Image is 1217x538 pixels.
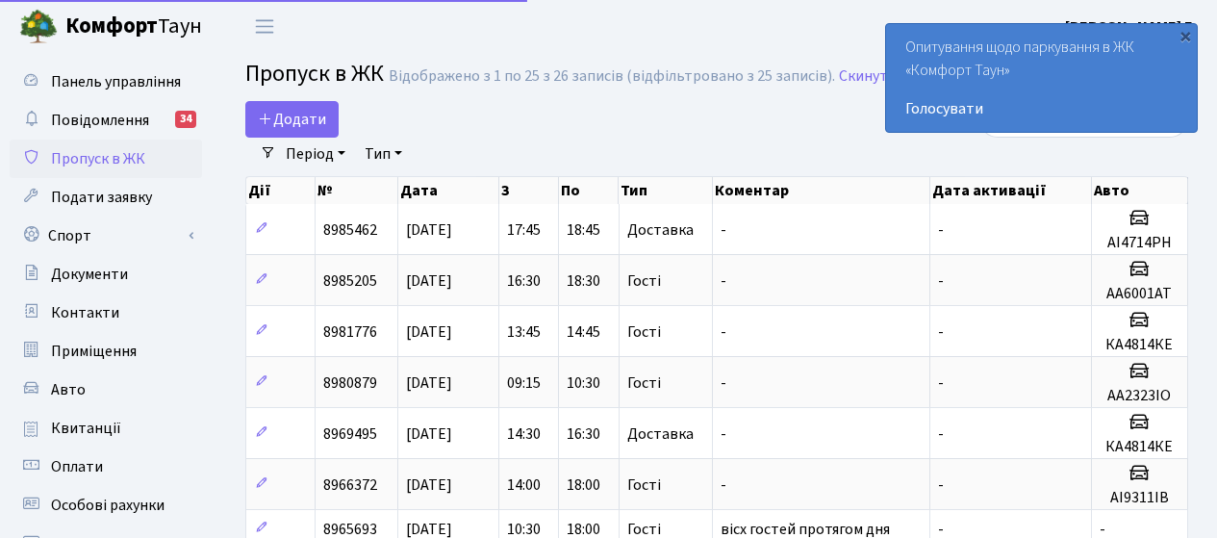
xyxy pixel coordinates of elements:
span: Таун [65,11,202,43]
span: [DATE] [406,423,452,445]
h5: АІ4714РН [1100,234,1179,252]
span: 17:45 [507,219,541,241]
th: Дії [246,177,316,204]
a: Особові рахунки [10,486,202,525]
span: Гості [627,324,661,340]
span: 16:30 [567,423,600,445]
b: Комфорт [65,11,158,41]
span: 8966372 [323,474,377,496]
div: Відображено з 1 по 25 з 26 записів (відфільтровано з 25 записів). [389,67,835,86]
span: [DATE] [406,474,452,496]
span: 8985462 [323,219,377,241]
span: 14:00 [507,474,541,496]
a: Приміщення [10,332,202,371]
h5: АА2323ІО [1100,387,1179,405]
span: - [721,270,726,292]
span: 10:30 [567,372,600,394]
div: × [1176,26,1195,45]
th: № [316,177,398,204]
a: [PERSON_NAME] Г. [1065,15,1194,38]
span: 16:30 [507,270,541,292]
a: Додати [245,101,339,138]
span: - [938,270,944,292]
span: - [721,321,726,343]
div: Опитування щодо паркування в ЖК «Комфорт Таун» [886,24,1197,132]
div: 34 [175,111,196,128]
span: - [938,372,944,394]
a: Оплати [10,448,202,486]
th: Дата активації [930,177,1092,204]
span: Додати [258,109,326,130]
h5: АІ9311ІВ [1100,489,1179,507]
a: Панель управління [10,63,202,101]
span: 14:45 [567,321,600,343]
span: 8981776 [323,321,377,343]
span: - [721,423,726,445]
h5: КА4814КЕ [1100,438,1179,456]
th: Дата [398,177,499,204]
span: 8980879 [323,372,377,394]
span: Гості [627,522,661,537]
span: - [938,321,944,343]
span: - [938,219,944,241]
span: 18:30 [567,270,600,292]
span: [DATE] [406,372,452,394]
span: 8969495 [323,423,377,445]
a: Подати заявку [10,178,202,217]
h5: КА4814КЕ [1100,336,1179,354]
th: Коментар [713,177,930,204]
span: Доставка [627,222,694,238]
span: [DATE] [406,270,452,292]
a: Авто [10,371,202,409]
span: Документи [51,264,128,285]
span: 09:15 [507,372,541,394]
a: Спорт [10,217,202,255]
span: - [721,474,726,496]
th: По [559,177,619,204]
span: 18:00 [567,474,600,496]
span: Гості [627,273,661,289]
a: Голосувати [905,97,1178,120]
b: [PERSON_NAME] Г. [1065,16,1194,38]
span: Оплати [51,456,103,477]
a: Скинути [839,67,897,86]
span: Пропуск в ЖК [245,57,384,90]
button: Переключити навігацію [241,11,289,42]
a: Квитанції [10,409,202,448]
span: - [721,219,726,241]
span: Гості [627,477,661,493]
span: Авто [51,379,86,400]
span: Приміщення [51,341,137,362]
h5: АА6001АТ [1100,285,1179,303]
a: Період [278,138,353,170]
span: Особові рахунки [51,495,165,516]
span: - [938,423,944,445]
img: logo.png [19,8,58,46]
span: Гості [627,375,661,391]
span: Панель управління [51,71,181,92]
th: Тип [619,177,712,204]
span: [DATE] [406,321,452,343]
span: 14:30 [507,423,541,445]
span: Пропуск в ЖК [51,148,145,169]
span: 18:45 [567,219,600,241]
span: [DATE] [406,219,452,241]
a: Документи [10,255,202,294]
span: - [938,474,944,496]
span: 13:45 [507,321,541,343]
th: Авто [1092,177,1188,204]
span: Контакти [51,302,119,323]
span: Квитанції [51,418,121,439]
a: Пропуск в ЖК [10,140,202,178]
span: 8985205 [323,270,377,292]
a: Контакти [10,294,202,332]
a: Повідомлення34 [10,101,202,140]
span: - [721,372,726,394]
a: Тип [357,138,410,170]
span: Доставка [627,426,694,442]
th: З [499,177,559,204]
span: Повідомлення [51,110,149,131]
span: Подати заявку [51,187,152,208]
